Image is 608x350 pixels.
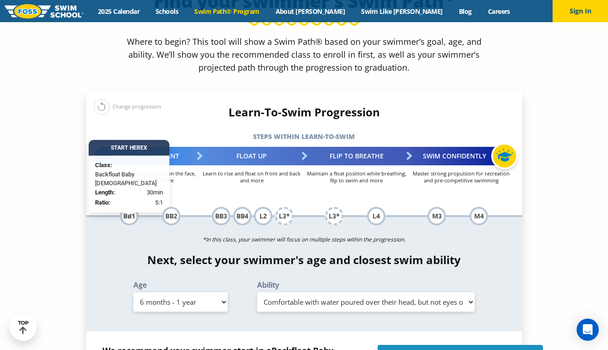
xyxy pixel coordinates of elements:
div: Swim Confidently [409,147,514,165]
span: 30min [147,187,163,197]
a: About [PERSON_NAME] [267,7,353,16]
h4: Next, select your swimmer's age and closest swim ability [86,253,522,266]
p: Master strong propulsion for recreation and pre-competitive swimming [409,170,514,184]
img: FOSS Swim School Logo [5,4,84,18]
span: 5:1 [155,198,163,207]
a: Careers [480,7,518,16]
p: Where to begin? This tool will show a Swim Path® based on your swimmer’s goal, age, and ability. ... [123,35,485,74]
div: BB2 [162,207,181,225]
a: Blog [451,7,480,16]
div: L4 [367,207,385,225]
p: Maintain a float position while breathing, flip to swim and more [304,170,409,184]
a: Swim Path® Program [187,7,267,16]
div: Float Up [199,147,304,165]
label: Ability [257,281,475,289]
h5: Steps within Learn-to-Swim [86,130,522,143]
p: Learn to rise and float on front and back and more [199,170,304,184]
div: BB3 [212,207,230,225]
span: Backfloat Baby [DEMOGRAPHIC_DATA] [95,169,163,187]
div: TOP [18,320,29,334]
div: Flip to Breathe [304,147,409,165]
div: Change progression [94,99,161,115]
div: BB4 [233,207,252,225]
a: 2025 Calendar [90,7,148,16]
a: Swim Like [PERSON_NAME] [353,7,451,16]
div: M3 [427,207,446,225]
p: *In this class, your swimmer will focus on multiple steps within the progression. [86,233,522,246]
div: BB1 [120,207,138,225]
div: L2 [254,207,272,225]
h4: Learn-To-Swim Progression [86,106,522,119]
div: Start Here [89,140,169,156]
strong: Length: [95,188,115,195]
a: Schools [148,7,187,16]
div: M4 [470,207,488,225]
strong: Ratio: [95,199,110,206]
strong: Class: [95,162,112,169]
label: Age [133,281,228,289]
span: X [144,145,147,151]
div: Open Intercom Messenger [577,319,599,341]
